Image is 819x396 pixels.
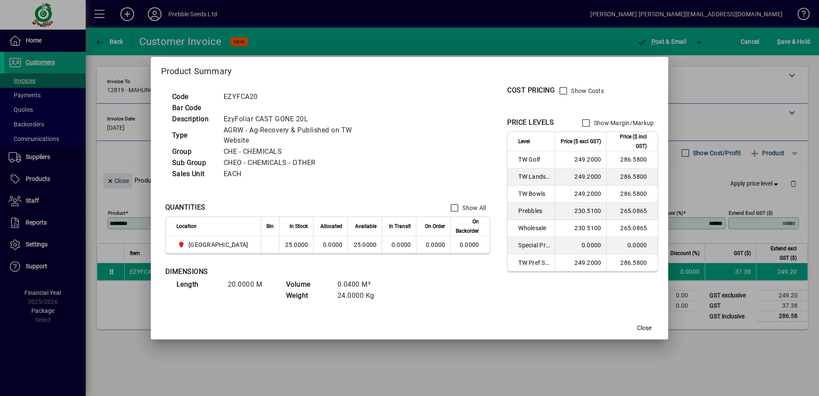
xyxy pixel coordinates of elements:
span: Close [637,324,652,333]
span: TW Pref Sup [518,258,550,267]
span: Bin [266,222,274,231]
div: DIMENSIONS [165,267,380,277]
td: 0.0000 [450,236,490,253]
td: CHE - CHEMICALS [219,146,375,157]
td: 286.5800 [606,168,658,186]
td: Weight [282,290,333,301]
span: [GEOGRAPHIC_DATA] [188,240,248,249]
td: Bar Code [168,102,219,114]
span: 0.0000 [392,241,411,248]
td: 286.5800 [606,151,658,168]
td: 265.0865 [606,203,658,220]
td: 249.2000 [555,186,606,203]
td: Sales Unit [168,168,219,180]
td: 249.2000 [555,151,606,168]
span: In Stock [290,222,308,231]
span: In Transit [389,222,411,231]
td: 0.0400 M³ [333,279,385,290]
h2: Product Summary [151,57,669,82]
td: 25.0000 [347,236,382,253]
span: TW Bowls [518,189,550,198]
td: 230.5100 [555,203,606,220]
div: PRICE LEVELS [507,117,554,128]
td: 20.0000 M [224,279,275,290]
span: On Order [425,222,445,231]
button: Close [631,321,658,336]
td: AGRW - Ag-Recovery & Published on TW Website [219,125,375,146]
td: Code [168,91,219,102]
span: Wholesale [518,224,550,232]
td: EzyFoliar CAST GONE 20L [219,114,375,125]
td: Group [168,146,219,157]
span: Allocated [320,222,342,231]
span: Prebbles [518,207,550,215]
td: CHEO - CHEMICALS - OTHER [219,157,375,168]
td: Volume [282,279,333,290]
td: 230.5100 [555,220,606,237]
td: Sub Group [168,157,219,168]
td: 25.0000 [279,236,313,253]
span: PALMERSTON NORTH [176,240,252,250]
span: On Backorder [456,217,479,236]
td: Type [168,125,219,146]
span: TW Golf [518,155,550,164]
label: Show Margin/Markup [592,119,654,127]
span: Level [518,137,530,146]
label: Show Costs [569,87,604,95]
td: Length [172,279,224,290]
td: EACH [219,168,375,180]
td: 0.0000 [606,237,658,254]
td: Description [168,114,219,125]
span: Location [176,222,197,231]
td: 249.2000 [555,168,606,186]
div: QUANTITIES [165,202,206,213]
td: 0.0000 [555,237,606,254]
span: TW Landscaper [518,172,550,181]
td: 24.0000 Kg [333,290,385,301]
span: Price ($ incl GST) [612,132,647,151]
td: 0.0000 [313,236,347,253]
td: 249.2000 [555,254,606,271]
span: Available [355,222,377,231]
td: 286.5800 [606,254,658,271]
div: COST PRICING [507,85,555,96]
span: Price ($ excl GST) [561,137,601,146]
span: Special Price [518,241,550,249]
td: 286.5800 [606,186,658,203]
td: 265.0865 [606,220,658,237]
span: 0.0000 [426,241,445,248]
td: EZYFCA20 [219,91,375,102]
label: Show All [460,204,486,212]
